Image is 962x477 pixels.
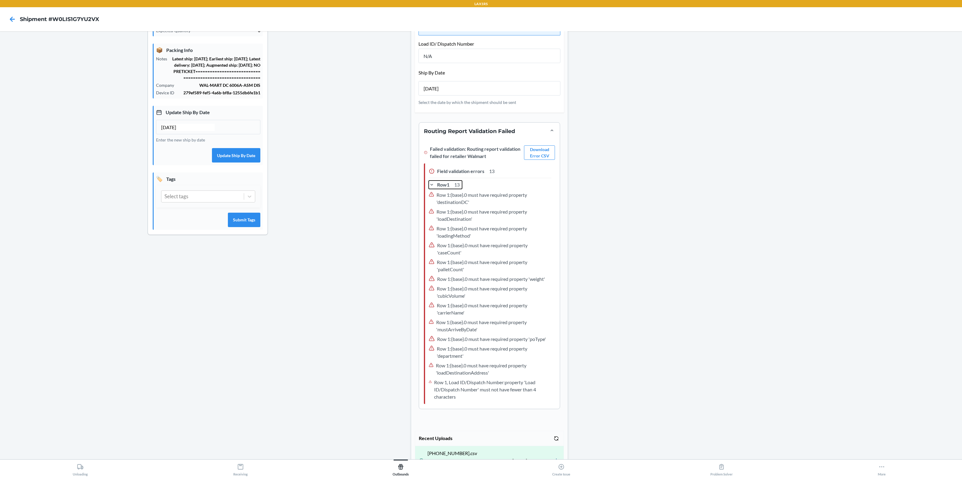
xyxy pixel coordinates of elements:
p: Failed validation: Routing report validation failed for retailer Walmart [430,145,522,160]
button: Download [553,457,560,464]
button: Submit Tags [228,213,260,227]
p: [PHONE_NUMBER].csv [427,450,509,457]
div: Unloading [73,461,88,476]
p: Enter the new ship by date [156,137,260,143]
p: Row 1: {base}.0 must have required property 'mustArriveByDate' [436,319,551,333]
input: Enter Load ID/Dispatch Number or N/A if not available [418,49,560,63]
p: Latest ship: [DATE]; Earliest ship: [DATE]; Latest delivery: [DATE]; Augmented ship: [DATE]; NO P... [172,56,260,81]
p: Field validation errors [437,168,484,175]
p: Company [156,82,179,88]
p: Row 1: {base}.0 must have required property 'caseCount' [437,242,551,256]
input: MM/DD/YYYY [161,124,215,131]
p: Device ID [156,90,179,96]
p: Row 1: {base}.0 must have required property 'loadDestination' [437,208,551,223]
div: Problem Solver [710,461,733,476]
h4: Shipment #W0LIS1G7YU2VX [20,15,99,23]
p: Load ID/ Dispatch Number [418,40,560,47]
p: Tags [156,175,260,183]
p: [DATE] 09:37 AM [512,457,549,464]
p: Notes [156,56,172,62]
div: More [878,461,886,476]
button: Update Ship By Date [212,148,260,163]
div: Create Issue [552,461,570,476]
p: Row 1: {base}.0 must have required property 'destinationDC' [437,191,551,206]
p: Select the date by which the shipment should be sent [418,99,560,105]
p: Row 1, Load ID/Dispatch Number: property 'Load ID/Dispatch Number' must not have fewer than 4 cha... [434,379,551,400]
p: Recent Uploads [419,435,452,442]
p: Row 1: {base}.0 must have required property 'loadDestinationAddress' [436,362,551,376]
span: 🏷️ [156,175,163,183]
p: Row 1: {base}.0 must have required property 'loadingMethod' [437,225,551,239]
p: Packing Info [156,46,260,54]
button: Refresh list [553,435,560,442]
button: Routing Report Validation Failed [424,127,555,143]
p: Ship By Date [418,69,560,76]
p: Update Ship By Date [156,108,260,116]
button: Row113 [429,181,462,189]
p: LAX1RS [474,1,488,7]
p: WAL-MART DC 6006A-ASM DIS [179,82,260,88]
div: Select tags [164,193,188,200]
input: MM/DD/YYYY [424,85,477,92]
p: Report ID : Walmart/2025/[PHONE_NUMBER].csv [427,457,509,472]
p: Row 1 [437,181,449,188]
button: Download Error CSV [524,145,555,160]
button: Receiving [160,460,320,476]
p: Row 1: {base}.0 must have required property 'department' [437,345,551,360]
div: Receiving [233,461,248,476]
p: Row 1: {base}.0 must have required property 'cubicVolume' [437,285,551,299]
p: Row 1: {base}.0 must have required property 'weight' [437,275,545,283]
button: Create Issue [481,460,641,476]
button: More [802,460,962,476]
span: 13 [452,181,462,189]
div: Outbounds [393,461,409,476]
button: Problem Solver [641,460,801,476]
p: 279ef589-fef5-4a6b-bf8a-1255db6fe1b1 [179,90,260,96]
p: Row 1: {base}.0 must have required property 'poType' [437,336,546,343]
span: 13 [487,167,497,175]
h4: Routing Report Validation Failed [424,127,555,135]
p: Row 1: {base}.0 must have required property 'carrierName' [437,302,551,316]
p: Row 1: {base}.0 must have required property 'palletCount' [437,259,551,273]
button: Outbounds [321,460,481,476]
span: 📦 [156,46,163,54]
